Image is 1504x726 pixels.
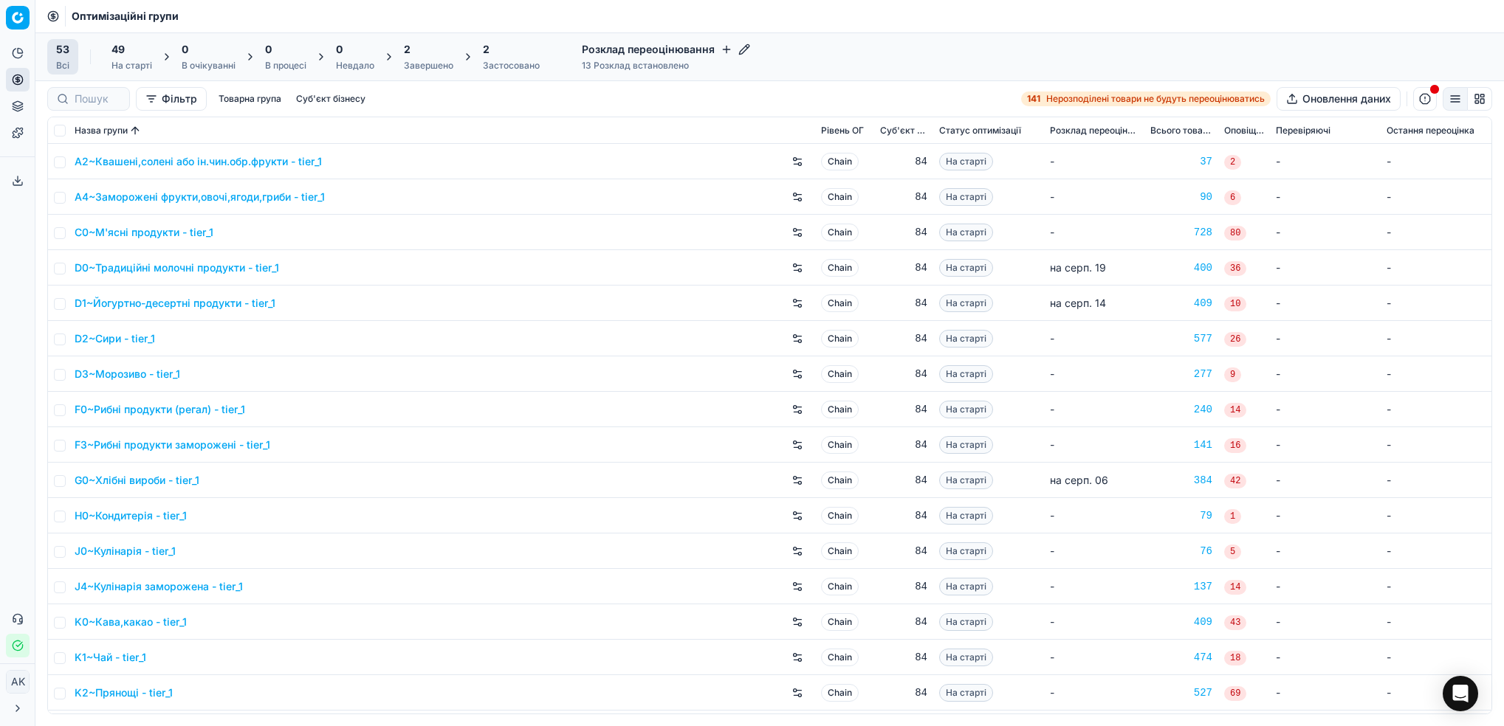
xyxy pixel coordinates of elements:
div: 84 [880,473,927,488]
td: - [1270,215,1381,250]
span: 69 [1224,686,1246,701]
div: 527 [1150,685,1212,700]
div: 84 [880,260,927,275]
td: - [1381,463,1491,498]
div: 84 [880,402,927,417]
input: Пошук [75,91,120,106]
span: Оптимізаційні групи [72,9,179,24]
button: Sorted by Назва групи ascending [128,123,142,138]
td: - [1044,179,1144,215]
a: H0~Кондитерія - tier_1 [75,508,187,523]
button: Суб'єкт бізнесу [290,90,371,108]
div: 84 [880,296,927,311]
a: 409 [1150,615,1212,629]
span: Всього товарів [1150,125,1212,136]
a: J4~Кулінарія заморожена - tier_1 [75,579,243,594]
div: 13 Розклад встановлено [582,60,750,72]
span: На старті [939,330,993,348]
span: 42 [1224,474,1246,488]
div: 84 [880,579,927,594]
span: 49 [111,42,125,57]
strong: 141 [1027,93,1040,105]
td: - [1381,392,1491,427]
span: Chain [821,649,859,666]
span: На старті [939,259,993,277]
span: На старті [939,188,993,206]
span: На старті [939,649,993,666]
a: C0~М'ясні продукти - tier_1 [75,225,213,240]
div: 84 [880,331,927,346]
span: 2 [483,42,490,57]
a: 76 [1150,544,1212,559]
span: Chain [821,578,859,595]
a: 277 [1150,367,1212,381]
span: На старті [939,578,993,595]
span: Chain [821,613,859,631]
span: 9 [1224,367,1241,382]
div: 474 [1150,650,1212,665]
span: 5 [1224,544,1241,559]
div: 84 [880,508,927,523]
a: F3~Рибні продукти заморожені - tier_1 [75,438,270,452]
td: - [1381,569,1491,604]
span: Chain [821,684,859,702]
td: - [1044,144,1144,179]
span: На старті [939,224,993,241]
button: AK [6,670,30,694]
span: 0 [336,42,343,57]
span: На старті [939,542,993,560]
div: 90 [1150,190,1212,204]
span: Нерозподілені товари не будуть переоцінюватись [1046,93,1265,105]
td: - [1381,215,1491,250]
span: На старті [939,684,993,702]
td: - [1381,498,1491,533]
span: 14 [1224,403,1246,418]
a: D1~Йогуртно-десертні продукти - tier_1 [75,296,275,311]
td: - [1044,356,1144,392]
td: - [1270,463,1381,498]
td: - [1381,250,1491,286]
a: D0~Традиційні молочні продукти - tier_1 [75,260,279,275]
span: Оповіщення [1224,125,1264,136]
td: - [1270,179,1381,215]
div: 84 [880,225,927,240]
span: На старті [939,471,993,489]
div: 84 [880,190,927,204]
h4: Розклад переоцінювання [582,42,750,57]
td: - [1270,392,1381,427]
div: 141 [1150,438,1212,452]
td: - [1270,498,1381,533]
span: Розклад переоцінювання [1050,125,1139,136]
button: Оновлення даних [1277,87,1401,111]
a: 137 [1150,579,1212,594]
a: 577 [1150,331,1212,346]
span: Chain [821,365,859,383]
td: - [1044,604,1144,640]
span: Chain [821,294,859,312]
div: В очікуванні [182,60,236,72]
td: - [1044,569,1144,604]
span: 6 [1224,190,1241,205]
button: Фільтр [136,87,207,111]
a: 400 [1150,260,1212,275]
td: - [1270,569,1381,604]
a: F0~Рибні продукти (регал) - tier_1 [75,402,245,417]
span: 80 [1224,226,1246,241]
button: Товарна група [213,90,287,108]
a: A4~Заморожені фрукти,овочі,ягоди,гриби - tier_1 [75,190,325,204]
td: - [1044,321,1144,356]
div: 409 [1150,296,1212,311]
td: - [1270,604,1381,640]
td: - [1044,498,1144,533]
span: На старті [939,365,993,383]
span: 16 [1224,438,1246,453]
a: D2~Сири - tier_1 [75,331,155,346]
div: 37 [1150,154,1212,169]
div: В процесі [265,60,306,72]
a: A2~Квашені,солені або ін.чин.обр.фрукти - tier_1 [75,154,322,169]
span: Chain [821,224,859,241]
td: - [1270,356,1381,392]
td: - [1270,533,1381,569]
